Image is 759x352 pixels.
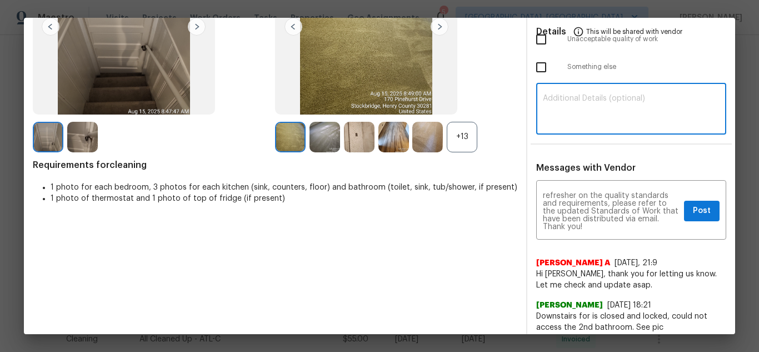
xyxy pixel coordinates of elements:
span: Hi [PERSON_NAME], thank you for letting us know. Let me check and update asap. [536,269,726,291]
span: Downstairs for is closed and locked, could not access the 2nd bathroom. See pic [536,311,726,333]
span: [PERSON_NAME] A [536,257,610,269]
span: Requirements for cleaning [33,160,517,171]
span: [DATE] 18:21 [607,301,651,309]
li: 1 photo of thermostat and 1 photo of top of fridge (if present) [51,193,517,204]
img: left-chevron-button-url [42,18,59,36]
img: right-chevron-button-url [188,18,206,36]
div: +13 [447,122,477,152]
img: right-chevron-button-url [431,18,448,36]
div: Something else [527,53,735,81]
li: 1 photo for each bedroom, 3 photos for each kitchen (sink, counters, floor) and bathroom (toilet,... [51,182,517,193]
span: [PERSON_NAME] [536,300,603,311]
span: This will be shared with vendor [586,18,682,44]
span: Messages with Vendor [536,163,636,172]
img: left-chevron-button-url [284,18,302,36]
button: Post [684,201,720,221]
span: Post [693,204,711,218]
textarea: Maintenance Audit Team: Hello! Unfortunately, this Cleaning visit completed on [DATE] has been de... [543,192,680,231]
span: [DATE], 21:9 [615,259,657,267]
span: Something else [567,62,726,72]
